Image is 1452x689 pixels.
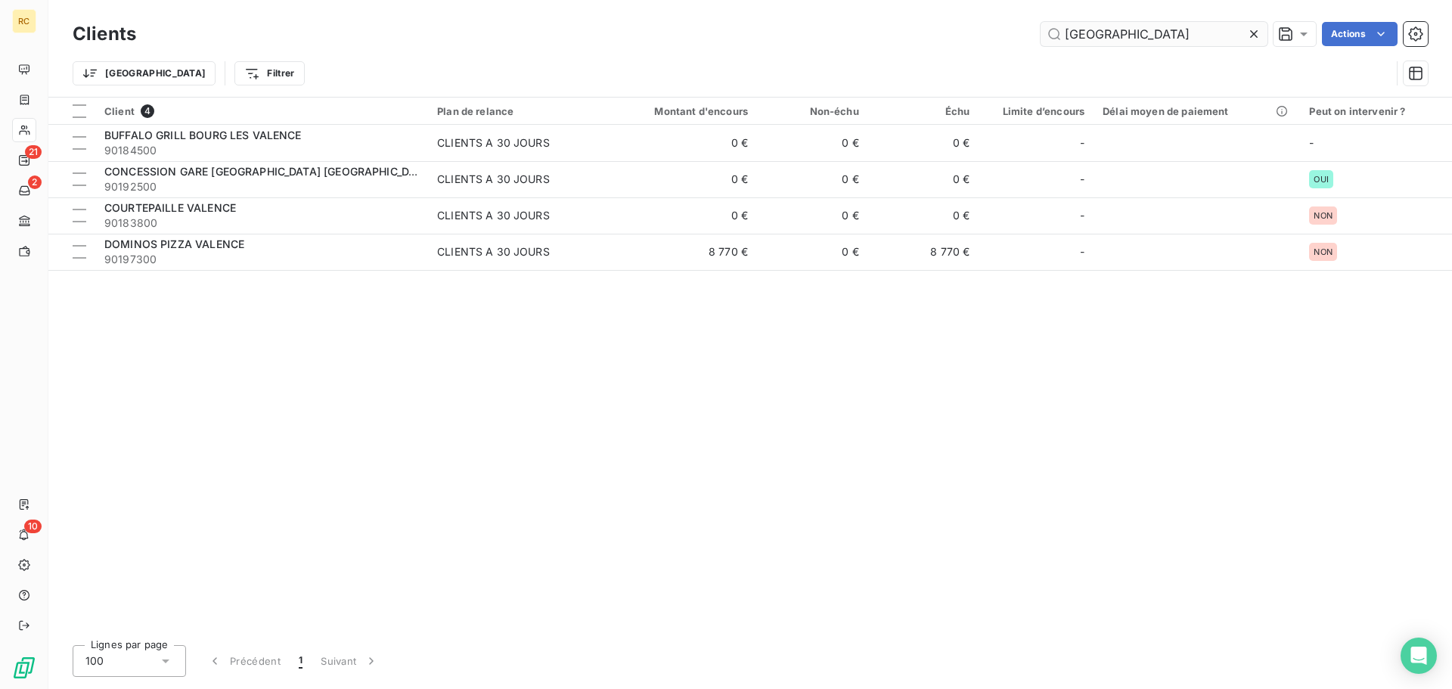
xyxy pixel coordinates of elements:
[198,645,290,677] button: Précédent
[766,105,859,117] div: Non-échu
[104,129,302,141] span: BUFFALO GRILL BOURG LES VALENCE
[1309,105,1443,117] div: Peut on intervenir ?
[28,175,42,189] span: 2
[73,61,216,85] button: [GEOGRAPHIC_DATA]
[1322,22,1398,46] button: Actions
[104,179,419,194] span: 90192500
[12,9,36,33] div: RC
[234,61,304,85] button: Filtrer
[437,135,550,151] div: CLIENTS A 30 JOURS
[104,201,236,214] span: COURTEPAILLE VALENCE
[1080,135,1084,151] span: -
[85,653,104,669] span: 100
[1309,136,1314,149] span: -
[608,197,757,234] td: 0 €
[104,252,419,267] span: 90197300
[608,125,757,161] td: 0 €
[868,125,979,161] td: 0 €
[757,125,868,161] td: 0 €
[877,105,970,117] div: Échu
[437,172,550,187] div: CLIENTS A 30 JOURS
[1080,244,1084,259] span: -
[299,653,302,669] span: 1
[12,656,36,680] img: Logo LeanPay
[757,197,868,234] td: 0 €
[868,197,979,234] td: 0 €
[1314,247,1332,256] span: NON
[608,234,757,270] td: 8 770 €
[104,143,419,158] span: 90184500
[104,165,433,178] span: CONCESSION GARE [GEOGRAPHIC_DATA] [GEOGRAPHIC_DATA]
[290,645,312,677] button: 1
[73,20,136,48] h3: Clients
[1080,208,1084,223] span: -
[25,145,42,159] span: 21
[312,645,388,677] button: Suivant
[141,104,154,118] span: 4
[608,161,757,197] td: 0 €
[104,105,135,117] span: Client
[104,216,419,231] span: 90183800
[757,161,868,197] td: 0 €
[868,161,979,197] td: 0 €
[437,244,550,259] div: CLIENTS A 30 JOURS
[757,234,868,270] td: 0 €
[1314,211,1332,220] span: NON
[1080,172,1084,187] span: -
[437,105,599,117] div: Plan de relance
[1401,638,1437,674] div: Open Intercom Messenger
[24,520,42,533] span: 10
[1103,105,1291,117] div: Délai moyen de paiement
[104,237,244,250] span: DOMINOS PIZZA VALENCE
[617,105,748,117] div: Montant d'encours
[988,105,1084,117] div: Limite d’encours
[1314,175,1328,184] span: OUI
[437,208,550,223] div: CLIENTS A 30 JOURS
[868,234,979,270] td: 8 770 €
[1041,22,1267,46] input: Rechercher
